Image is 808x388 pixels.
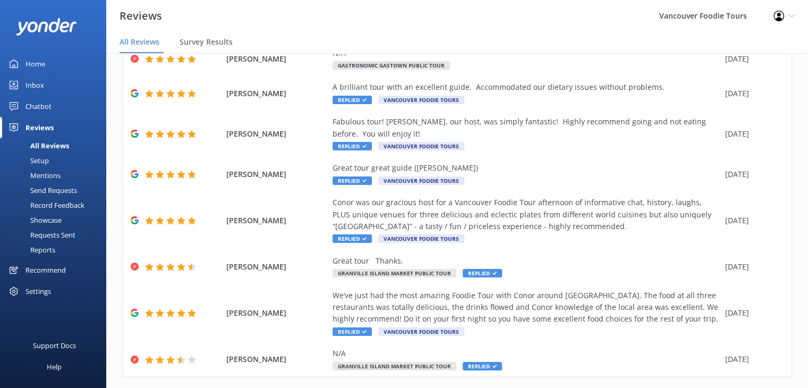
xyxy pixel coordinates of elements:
[333,327,372,336] span: Replied
[226,128,327,140] span: [PERSON_NAME]
[180,37,233,47] span: Survey Results
[725,128,778,140] div: [DATE]
[6,138,106,153] a: All Reviews
[6,242,106,257] a: Reports
[226,353,327,365] span: [PERSON_NAME]
[25,117,54,138] div: Reviews
[6,153,106,168] a: Setup
[6,168,106,183] a: Mentions
[333,176,372,185] span: Replied
[6,227,75,242] div: Requests Sent
[25,74,44,96] div: Inbox
[6,242,55,257] div: Reports
[25,281,51,302] div: Settings
[463,362,502,370] span: Replied
[6,198,106,213] a: Record Feedback
[33,335,76,356] div: Support Docs
[226,168,327,180] span: [PERSON_NAME]
[725,53,778,65] div: [DATE]
[378,96,464,104] span: Vancouver Foodie Tours
[226,261,327,273] span: [PERSON_NAME]
[6,198,84,213] div: Record Feedback
[725,261,778,273] div: [DATE]
[226,53,327,65] span: [PERSON_NAME]
[47,356,62,377] div: Help
[333,290,720,325] div: We’ve just had the most amazing Foodie Tour with Conor around [GEOGRAPHIC_DATA]. The food at all ...
[333,96,372,104] span: Replied
[378,234,464,243] span: Vancouver Foodie Tours
[333,255,720,267] div: Great tour Thanks.
[333,162,720,174] div: Great tour great guide ([PERSON_NAME])
[6,183,106,198] a: Send Requests
[333,348,720,359] div: N/A
[725,168,778,180] div: [DATE]
[226,307,327,319] span: [PERSON_NAME]
[120,37,159,47] span: All Reviews
[333,197,720,232] div: Conor was our gracious host for a Vancouver Foodie Tour afternoon of informative chat, history, l...
[6,168,61,183] div: Mentions
[6,227,106,242] a: Requests Sent
[333,142,372,150] span: Replied
[333,81,720,93] div: A brilliant tour with an excellent guide. Accommodated our dietary issues without problems.
[25,53,45,74] div: Home
[378,176,464,185] span: Vancouver Foodie Tours
[333,234,372,243] span: Replied
[6,213,62,227] div: Showcase
[6,213,106,227] a: Showcase
[333,116,720,140] div: Fabulous tour! [PERSON_NAME], our host, was simply fantastic! Highly recommend going and not eati...
[725,215,778,226] div: [DATE]
[25,259,66,281] div: Recommend
[333,269,456,277] span: Granville Island Market Public Tour
[333,61,450,70] span: Gastronomic Gastown Public Tour
[378,142,464,150] span: Vancouver Foodie Tours
[725,88,778,99] div: [DATE]
[226,215,327,226] span: [PERSON_NAME]
[725,307,778,319] div: [DATE]
[463,269,502,277] span: Replied
[6,153,49,168] div: Setup
[25,96,52,117] div: Chatbot
[120,7,162,24] h3: Reviews
[226,88,327,99] span: [PERSON_NAME]
[6,183,77,198] div: Send Requests
[725,353,778,365] div: [DATE]
[6,138,69,153] div: All Reviews
[16,18,77,36] img: yonder-white-logo.png
[333,362,456,370] span: Granville Island Market Public Tour
[378,327,464,336] span: Vancouver Foodie Tours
